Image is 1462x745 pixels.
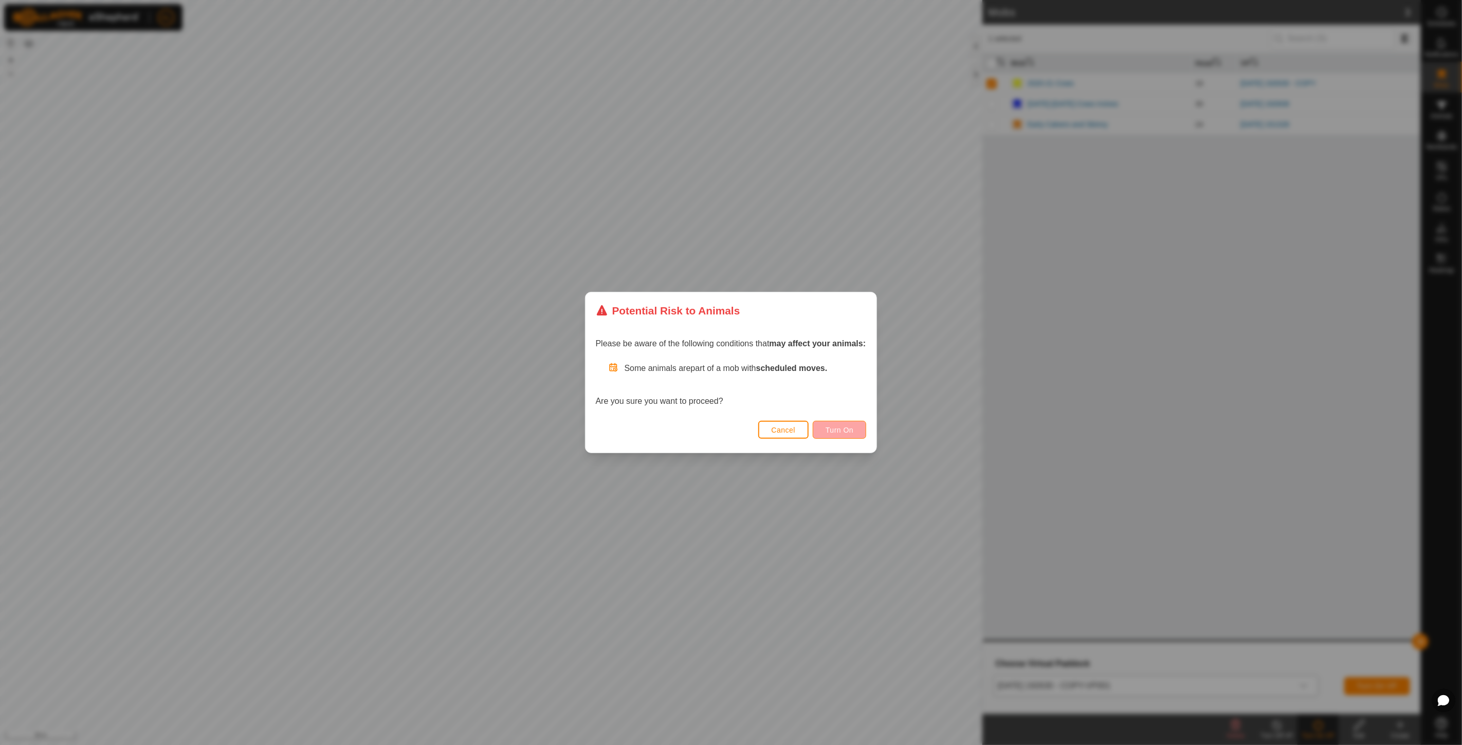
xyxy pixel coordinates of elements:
[596,303,740,319] div: Potential Risk to Animals
[772,426,796,434] span: Cancel
[756,364,828,372] strong: scheduled moves.
[770,339,866,348] strong: may affect your animals:
[758,421,809,439] button: Cancel
[691,364,828,372] span: part of a mob with
[813,421,866,439] button: Turn On
[625,362,867,375] p: Some animals are
[596,362,867,407] div: Are you sure you want to proceed?
[596,339,866,348] span: Please be aware of the following conditions that
[826,426,853,434] span: Turn On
